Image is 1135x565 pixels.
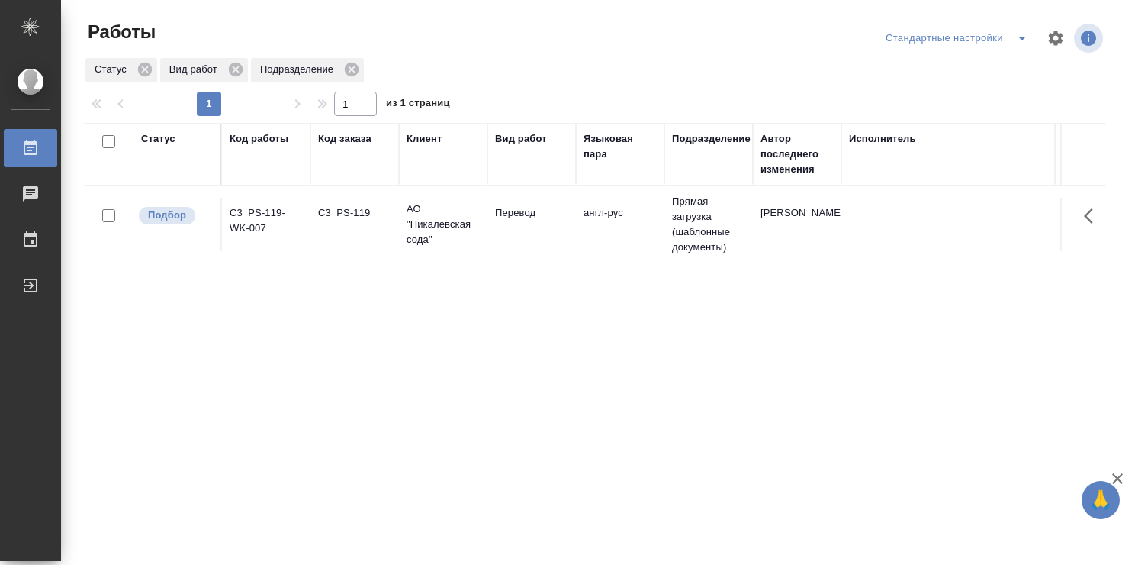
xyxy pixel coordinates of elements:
[760,131,834,177] div: Автор последнего изменения
[753,198,841,251] td: [PERSON_NAME]
[1082,481,1120,519] button: 🙏
[169,62,223,77] p: Вид работ
[148,208,186,223] p: Подбор
[160,58,248,82] div: Вид работ
[1075,198,1111,234] button: Здесь прячутся важные кнопки
[495,131,547,147] div: Вид работ
[672,131,751,147] div: Подразделение
[260,62,339,77] p: Подразделение
[85,58,157,82] div: Статус
[664,186,753,263] td: Прямая загрузка (шаблонные документы)
[882,26,1037,50] div: split button
[84,20,156,44] span: Работы
[576,198,664,251] td: англ-рус
[1037,20,1074,56] span: Настроить таблицу
[137,205,213,226] div: Можно подбирать исполнителей
[495,205,568,221] p: Перевод
[407,202,480,247] p: АО "Пикалевская сода"
[1074,24,1106,53] span: Посмотреть информацию
[318,205,391,221] div: C3_PS-119
[251,58,364,82] div: Подразделение
[141,131,175,147] div: Статус
[1088,484,1114,516] span: 🙏
[407,131,442,147] div: Клиент
[230,131,288,147] div: Код работы
[584,131,657,162] div: Языковая пара
[386,94,450,116] span: из 1 страниц
[222,198,310,251] td: C3_PS-119-WK-007
[849,131,916,147] div: Исполнитель
[318,131,371,147] div: Код заказа
[95,62,132,77] p: Статус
